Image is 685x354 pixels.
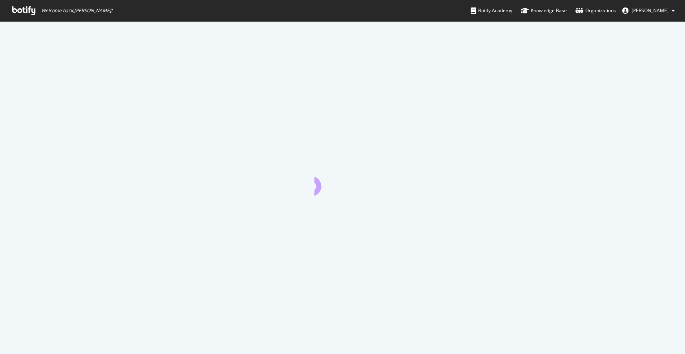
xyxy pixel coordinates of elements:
span: Welcome back, [PERSON_NAME] ! [41,7,112,14]
div: Botify Academy [471,7,512,15]
span: Matthew Edgar [632,7,669,14]
div: Knowledge Base [521,7,567,15]
div: Organizations [575,7,616,15]
button: [PERSON_NAME] [616,4,681,17]
div: animation [314,167,371,196]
